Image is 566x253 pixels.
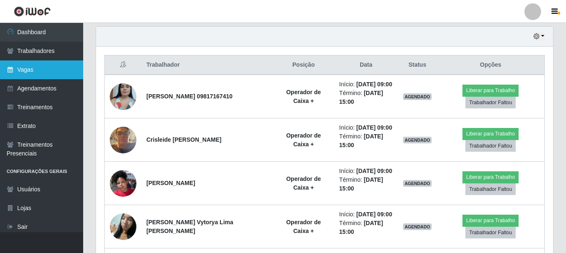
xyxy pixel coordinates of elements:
[141,55,273,75] th: Trabalhador
[437,55,544,75] th: Opções
[339,132,393,150] li: Término:
[286,89,321,104] strong: Operador de Caixa +
[356,211,392,218] time: [DATE] 09:00
[356,124,392,131] time: [DATE] 09:00
[146,136,221,143] strong: Crisleide [PERSON_NAME]
[286,219,321,234] strong: Operador de Caixa +
[339,167,393,175] li: Início:
[462,171,519,183] button: Liberar para Trabalho
[465,227,516,238] button: Trabalhador Faltou
[110,209,136,244] img: 1738432426405.jpeg
[465,97,516,108] button: Trabalhador Faltou
[465,183,516,195] button: Trabalhador Faltou
[334,55,398,75] th: Data
[403,180,432,187] span: AGENDADO
[398,55,437,75] th: Status
[110,165,136,201] img: 1719358783577.jpeg
[339,80,393,89] li: Início:
[339,175,393,193] li: Término:
[403,93,432,100] span: AGENDADO
[146,93,232,100] strong: [PERSON_NAME] 09817167410
[356,168,392,174] time: [DATE] 09:00
[465,140,516,152] button: Trabalhador Faltou
[110,79,136,114] img: 1696812501439.jpeg
[339,219,393,236] li: Término:
[339,123,393,132] li: Início:
[14,6,51,17] img: CoreUI Logo
[273,55,334,75] th: Posição
[146,180,195,186] strong: [PERSON_NAME]
[403,223,432,230] span: AGENDADO
[110,122,136,158] img: 1751716500415.jpeg
[146,219,233,234] strong: [PERSON_NAME] Vytorya Lima [PERSON_NAME]
[462,215,519,226] button: Liberar para Trabalho
[286,175,321,191] strong: Operador de Caixa +
[462,85,519,96] button: Liberar para Trabalho
[286,132,321,148] strong: Operador de Caixa +
[403,137,432,143] span: AGENDADO
[356,81,392,88] time: [DATE] 09:00
[462,128,519,140] button: Liberar para Trabalho
[339,89,393,106] li: Término:
[339,210,393,219] li: Início:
